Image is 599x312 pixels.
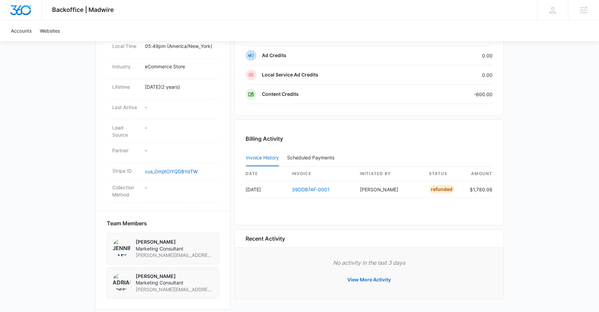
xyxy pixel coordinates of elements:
[107,59,219,79] div: IndustryeCommerce Store
[262,91,299,98] p: Content Credits
[145,42,214,50] p: 05:49pm ( America/New_York )
[107,180,219,203] div: Collection Method-
[429,185,454,193] div: Refunded
[354,167,423,181] th: Initiated By
[246,150,279,166] button: Invoice History
[112,167,139,174] dt: Stripe ID
[145,83,214,90] p: [DATE] ( 2 years )
[112,124,139,138] dt: Lead Source
[145,169,198,174] a: cus_OmjXOlYQDBYdTW
[145,147,214,154] p: -
[420,46,493,65] td: 0.00
[112,42,139,50] dt: Local Time
[423,167,464,181] th: status
[246,181,286,198] td: [DATE]
[292,187,330,192] a: 39DDB74F-0001
[52,6,114,13] span: Backoffice | Madwire
[107,163,219,180] div: Stripe IDcus_OmjXOlYQDBYdTW
[262,71,318,78] p: Local Service Ad Credits
[286,167,354,181] th: invoice
[112,63,139,70] dt: Industry
[136,286,213,293] span: [PERSON_NAME][EMAIL_ADDRESS][PERSON_NAME][DOMAIN_NAME]
[136,279,213,286] span: Marketing Consultant
[246,135,493,143] h3: Billing Activity
[112,184,139,198] dt: Collection Method
[112,83,139,90] dt: Lifetime
[113,273,130,291] img: Adriann Freeman
[145,184,214,191] p: -
[136,239,213,245] p: [PERSON_NAME]
[354,181,423,198] td: [PERSON_NAME]
[246,259,493,267] p: No activity in the last 3 days
[112,147,139,154] dt: Partner
[464,167,493,181] th: amount
[145,63,214,70] p: eCommerce Store
[113,239,130,256] img: Jennifer Haessler
[107,79,219,100] div: Lifetime[DATE](2 years)
[36,20,64,41] a: Websites
[136,252,213,259] span: [PERSON_NAME][EMAIL_ADDRESS][PERSON_NAME][DOMAIN_NAME]
[340,272,398,288] button: View More Activity
[420,65,493,85] td: 0.00
[107,100,219,120] div: Last Active-
[145,104,214,111] p: -
[262,52,286,59] p: Ad Credits
[145,124,214,131] p: -
[246,235,285,243] h6: Recent Activity
[136,273,213,280] p: [PERSON_NAME]
[107,120,219,143] div: Lead Source-
[112,104,139,111] dt: Last Active
[246,167,286,181] th: date
[420,85,493,104] td: -600.00
[464,181,493,198] td: $1,780.06
[287,155,337,160] div: Scheduled Payments
[107,143,219,163] div: Partner-
[7,20,36,41] a: Accounts
[107,219,147,227] span: Team Members
[136,245,213,252] span: Marketing Consultant
[107,38,219,59] div: Local Time05:49pm (America/New_York)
